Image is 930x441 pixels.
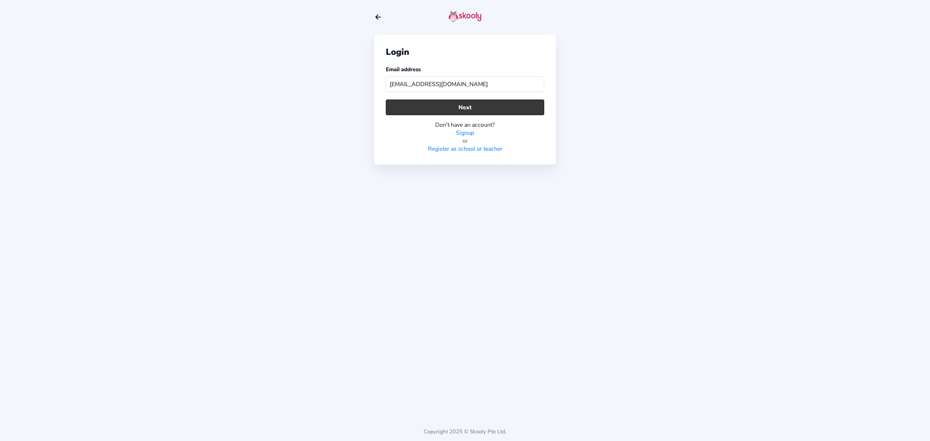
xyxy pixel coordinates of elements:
div: Login [386,46,544,58]
img: skooly-logo.png [449,11,481,22]
a: Signup [456,129,474,137]
input: Your email address [386,76,544,92]
button: Next [386,100,544,115]
label: Email address [386,66,421,73]
div: or [386,137,544,145]
div: Don't have an account? [386,121,544,129]
button: arrow back outline [374,13,382,21]
a: Register as school or teacher [428,145,502,153]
